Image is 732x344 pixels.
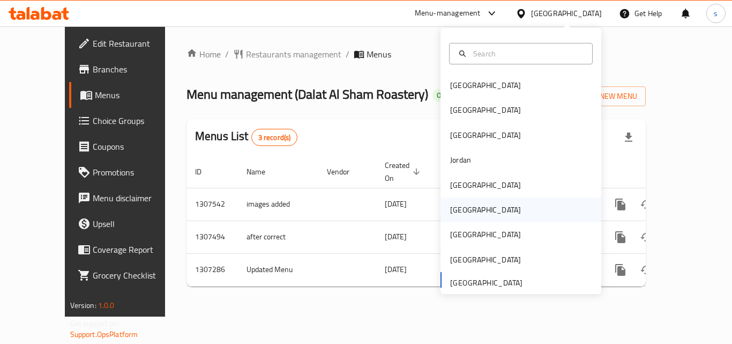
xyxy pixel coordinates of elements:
td: 1307542 [186,188,238,221]
span: 1.0.0 [98,298,115,312]
a: Promotions [69,159,187,185]
a: Upsell [69,211,187,237]
span: Edit Restaurant [93,37,178,50]
a: Choice Groups [69,108,187,134]
div: [GEOGRAPHIC_DATA] [450,104,521,116]
span: Grocery Checklist [93,269,178,282]
li: / [346,48,349,61]
span: [DATE] [385,197,407,211]
span: Menu management ( Dalat Al Sham Roastery ) [186,82,428,106]
button: Add New Menu [563,86,646,106]
button: Change Status [633,192,659,217]
td: Updated Menu [238,253,318,286]
span: s [714,8,718,19]
span: Coverage Report [93,243,178,256]
td: 1307286 [186,253,238,286]
span: ID [195,165,215,178]
div: [GEOGRAPHIC_DATA] [450,229,521,240]
span: Vendor [327,165,363,178]
td: 1307494 [186,221,238,253]
a: Home [186,48,221,61]
div: [GEOGRAPHIC_DATA] [450,79,521,91]
span: Restaurants management [246,48,341,61]
span: Menus [367,48,391,61]
span: Coupons [93,140,178,153]
div: [GEOGRAPHIC_DATA] [450,204,521,216]
nav: breadcrumb [186,48,646,61]
div: [GEOGRAPHIC_DATA] [531,8,602,19]
span: Add New Menu [571,90,637,103]
h2: Menus List [195,128,297,146]
button: more [608,257,633,283]
input: Search [469,48,586,60]
a: Menus [69,82,187,108]
a: Branches [69,56,187,82]
span: Get support on: [70,317,119,331]
span: Created On [385,159,423,185]
span: Name [247,165,279,178]
span: Menu disclaimer [93,192,178,204]
a: Grocery Checklist [69,262,187,288]
span: 3 record(s) [252,133,297,143]
div: [GEOGRAPHIC_DATA] [450,129,521,141]
div: Jordan [450,154,471,166]
button: Change Status [633,257,659,283]
a: Menu disclaimer [69,185,187,211]
button: more [608,224,633,250]
span: [DATE] [385,262,407,276]
a: Edit Restaurant [69,31,187,56]
button: Change Status [633,224,659,250]
a: Coupons [69,134,187,159]
span: Choice Groups [93,114,178,127]
div: Menu-management [415,7,481,20]
div: Open [432,89,457,102]
a: Coverage Report [69,237,187,262]
a: Restaurants management [233,48,341,61]
div: [GEOGRAPHIC_DATA] [450,254,521,266]
span: [DATE] [385,230,407,244]
td: after correct [238,221,318,253]
span: Promotions [93,166,178,179]
span: Branches [93,63,178,76]
div: [GEOGRAPHIC_DATA] [450,179,521,191]
span: Version: [70,298,96,312]
button: more [608,192,633,217]
td: images added [238,188,318,221]
span: Menus [95,89,178,101]
a: Support.OpsPlatform [70,327,138,341]
li: / [225,48,229,61]
span: Open [432,91,457,100]
div: Export file [616,125,641,150]
span: Upsell [93,217,178,230]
